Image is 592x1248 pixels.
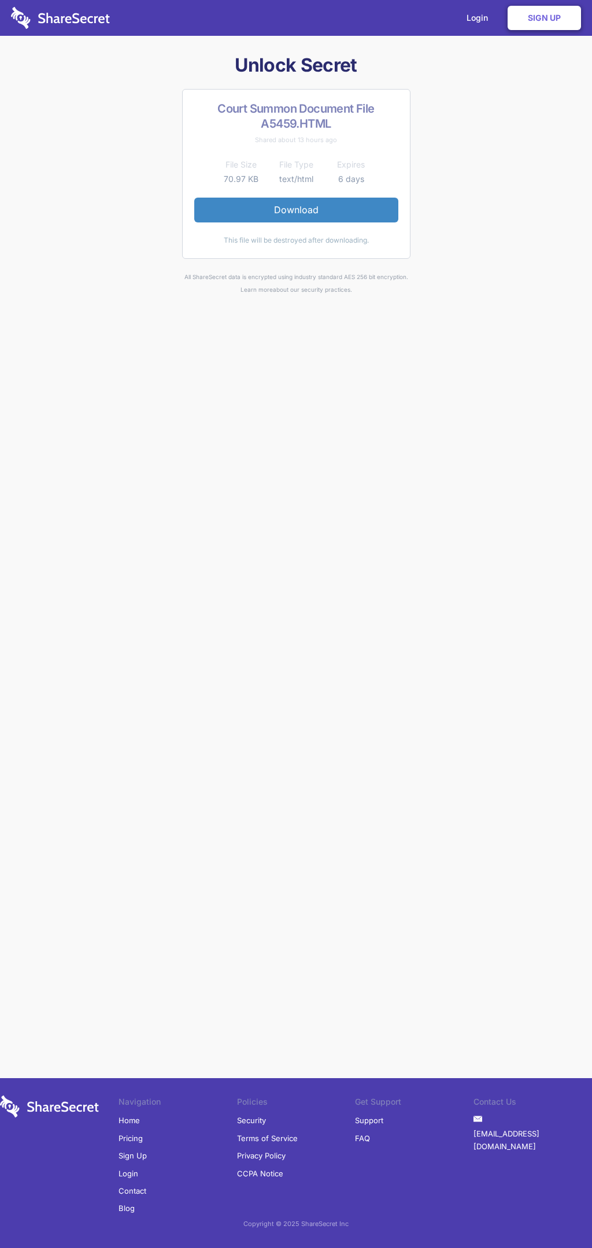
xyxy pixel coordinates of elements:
[119,1130,143,1147] a: Pricing
[269,158,324,172] th: File Type
[194,133,398,146] div: Shared about 13 hours ago
[119,1147,147,1164] a: Sign Up
[194,234,398,247] div: This file will be destroyed after downloading.
[214,172,269,186] td: 70.97 KB
[237,1112,266,1129] a: Security
[119,1182,146,1199] a: Contact
[324,158,379,172] th: Expires
[355,1130,370,1147] a: FAQ
[473,1125,592,1156] a: [EMAIL_ADDRESS][DOMAIN_NAME]
[508,6,581,30] a: Sign Up
[355,1095,473,1112] li: Get Support
[11,7,110,29] img: logo-wordmark-white-trans-d4663122ce5f474addd5e946df7df03e33cb6a1c49d2221995e7729f52c070b2.svg
[214,158,269,172] th: File Size
[194,101,398,131] h2: Court Summon Document File A5459.HTML
[119,1165,138,1182] a: Login
[324,172,379,186] td: 6 days
[473,1095,592,1112] li: Contact Us
[119,1112,140,1129] a: Home
[237,1147,286,1164] a: Privacy Policy
[194,198,398,222] a: Download
[237,1165,283,1182] a: CCPA Notice
[240,286,273,293] a: Learn more
[119,1199,135,1217] a: Blog
[119,1095,237,1112] li: Navigation
[269,172,324,186] td: text/html
[237,1095,356,1112] li: Policies
[355,1112,383,1129] a: Support
[237,1130,298,1147] a: Terms of Service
